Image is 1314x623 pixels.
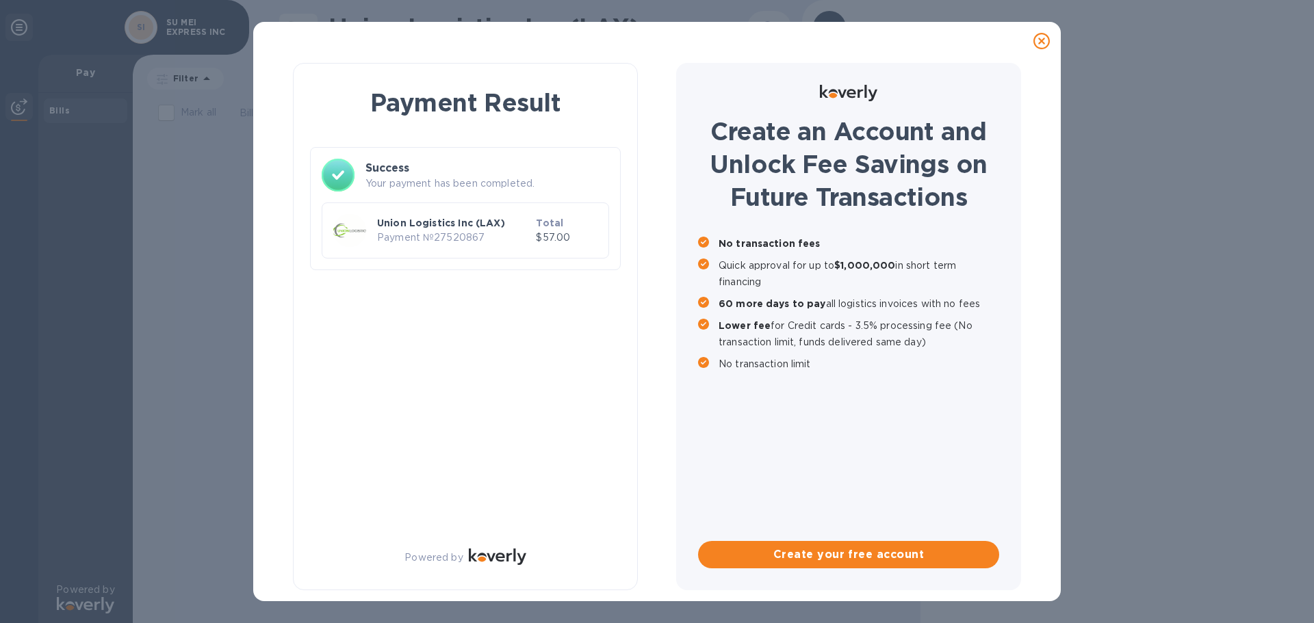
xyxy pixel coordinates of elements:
p: Payment № 27520867 [377,230,530,245]
h3: Success [365,160,609,176]
img: Logo [469,548,526,565]
span: Create your free account [709,546,988,563]
h1: Payment Result [315,85,615,120]
b: No transaction fees [719,238,821,249]
p: Quick approval for up to in short term financing [719,257,999,290]
p: for Credit cards - 3.5% processing fee (No transaction limit, funds delivered same day) [719,317,999,350]
p: $57.00 [536,230,597,245]
img: Logo [820,85,877,101]
p: No transaction limit [719,356,999,372]
b: Lower fee [719,320,771,331]
button: Create your free account [698,541,999,568]
h1: Create an Account and Unlock Fee Savings on Future Transactions [698,115,999,213]
p: Your payment has been completed. [365,176,609,191]
p: Powered by [404,551,463,565]
b: $1,000,000 [834,260,895,271]
b: Total [536,217,563,228]
p: Union Logistics Inc (LAX) [377,216,530,230]
b: 60 more days to pay [719,298,826,309]
p: all logistics invoices with no fees [719,295,999,312]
